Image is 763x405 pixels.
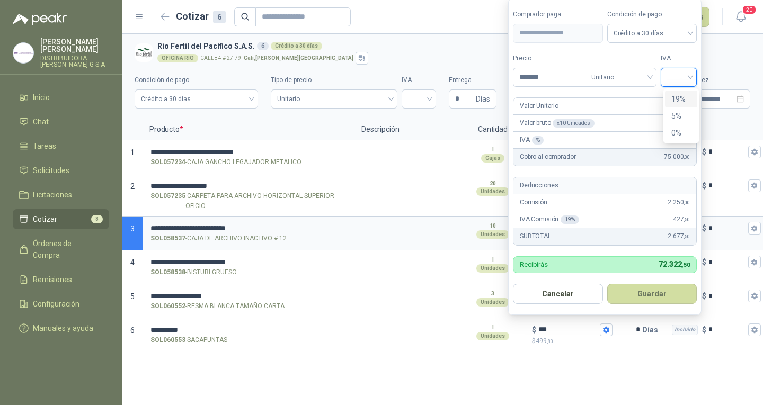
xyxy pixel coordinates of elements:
span: 3 [130,224,135,233]
span: Órdenes de Compra [33,238,99,261]
p: $ [702,146,706,158]
input: Incluido $ [708,224,746,232]
label: Precio [513,53,585,64]
label: Validez [687,75,750,85]
a: Licitaciones [13,185,109,205]
input: SOL058538-BISTURI GRUESO [150,258,348,266]
input: SOL060552-RESMA BLANCA TAMAÑO CARTA [150,292,348,300]
span: 75.000 [664,152,690,162]
p: Recibirás [520,261,548,268]
p: - CAJA GANCHO LEGAJADOR METALICO [150,157,301,167]
input: SOL058537-CAJA DE ARCHIVO INACTIVO # 12 [150,224,348,232]
strong: SOL057235 [150,191,185,211]
label: Comprador paga [513,10,603,20]
img: Logo peakr [13,13,67,25]
button: Incluido $ [748,290,761,302]
input: Incluido $ [708,326,746,334]
span: Tareas [33,140,56,152]
span: 427 [673,214,690,224]
span: 72.322 [659,260,690,268]
span: 4 [130,258,135,267]
p: $ [702,290,706,302]
div: 19% [671,93,691,105]
p: Días [642,319,662,340]
p: CALLE 4 # 27-79 - [200,56,353,61]
span: Inicio [33,92,50,103]
span: Solicitudes [33,165,69,176]
input: Incluido $ [708,182,746,190]
a: Remisiones [13,269,109,290]
strong: SOL060553 [150,335,185,345]
button: 20 [731,7,750,26]
span: 5 [130,292,135,301]
button: Incluido $ [748,256,761,268]
div: Incluido [672,325,698,335]
p: Deducciones [520,181,558,191]
span: Crédito a 30 días [614,25,691,41]
label: Tipo de precio [271,75,397,85]
input: SOL057234-CAJA GANCHO LEGAJADOR METALICO [150,148,348,156]
a: Manuales y ayuda [13,318,109,338]
p: Cantidad [461,119,525,140]
div: 0% [671,127,691,139]
p: IVA [520,135,544,145]
div: OFICINA RIO [157,54,198,62]
button: Incluido $ [748,323,761,336]
span: 2.250 [668,197,690,208]
div: Unidades [476,298,509,307]
span: Licitaciones [33,189,72,201]
p: Valor Unitario [520,101,558,111]
span: ,80 [547,338,553,344]
span: 2 [130,182,135,191]
a: Tareas [13,136,109,156]
span: ,50 [684,217,690,222]
p: $ [702,324,706,336]
a: Chat [13,112,109,132]
p: Cobro al comprador [520,152,575,162]
p: - BISTURI GRUESO [150,267,237,277]
span: 6 [130,326,135,335]
strong: SOL058538 [150,267,185,277]
div: 6 [213,11,226,23]
button: Incluido $ [748,179,761,192]
p: Comisión [520,197,547,208]
p: 3 [491,290,494,298]
label: IVA [402,75,436,85]
a: Cotizar8 [13,209,109,229]
p: 1 [491,146,494,154]
input: Incluido $ [708,148,746,156]
button: Incluido $ [748,222,761,235]
span: 8 [91,215,103,223]
button: Incluido $ [748,146,761,158]
div: Unidades [476,230,509,239]
label: Entrega [449,75,496,85]
p: Producto [143,119,355,140]
div: 6 [257,42,269,50]
strong: SOL060552 [150,301,185,311]
div: 5% [671,110,691,122]
div: % [532,136,544,145]
span: Unitario [277,91,391,107]
span: Unitario [591,69,650,85]
button: $$499,80 [600,323,613,336]
p: [PERSON_NAME] [PERSON_NAME] [40,38,109,53]
span: Configuración [33,298,79,310]
strong: SOL058537 [150,233,185,244]
p: 10 [490,222,496,230]
p: - CAJA DE ARCHIVO INACTIVO # 12 [150,233,287,244]
h2: Cotizar [176,9,226,24]
div: Unidades [476,187,509,196]
span: 2.677 [668,231,690,241]
input: SOL057235-CARPETA PARA ARCHIVO HORIZONTAL SUPERIOR OFICIO [150,182,348,190]
button: Guardar [607,284,697,304]
p: $ [702,222,706,234]
p: SUBTOTAL [520,231,551,241]
span: 20 [742,5,757,15]
span: 1 [130,148,135,157]
p: 1 [491,256,494,264]
label: Condición de pago [135,75,258,85]
p: - CARPETA PARA ARCHIVO HORIZONTAL SUPERIOR OFICIO [150,191,348,211]
p: $ [532,324,536,336]
strong: SOL057234 [150,157,185,167]
p: Valor bruto [520,118,595,128]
